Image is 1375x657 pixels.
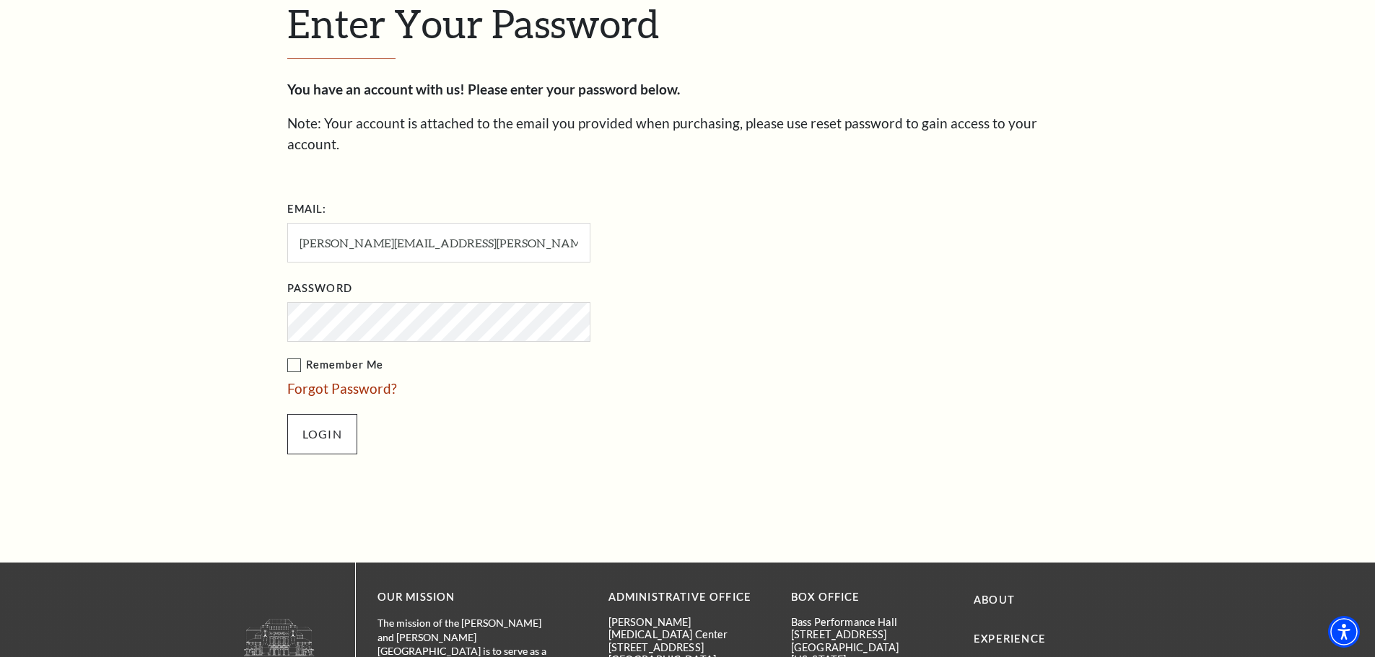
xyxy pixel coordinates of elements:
[608,616,769,641] p: [PERSON_NAME][MEDICAL_DATA] Center
[287,200,327,219] label: Email:
[1328,616,1360,648] div: Accessibility Menu
[974,594,1015,606] a: About
[287,380,397,397] a: Forgot Password?
[287,280,352,298] label: Password
[608,588,769,607] p: Administrative Office
[287,81,465,97] strong: You have an account with us!
[377,588,558,607] p: OUR MISSION
[791,588,952,607] p: BOX OFFICE
[791,628,952,640] p: [STREET_ADDRESS]
[608,641,769,653] p: [STREET_ADDRESS]
[287,414,357,454] input: Submit button
[287,223,590,263] input: Required
[468,81,680,97] strong: Please enter your password below.
[974,632,1046,645] a: Experience
[287,113,1088,154] p: Note: Your account is attached to the email you provided when purchasing, please use reset passwo...
[791,616,952,628] p: Bass Performance Hall
[287,356,735,374] label: Remember Me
